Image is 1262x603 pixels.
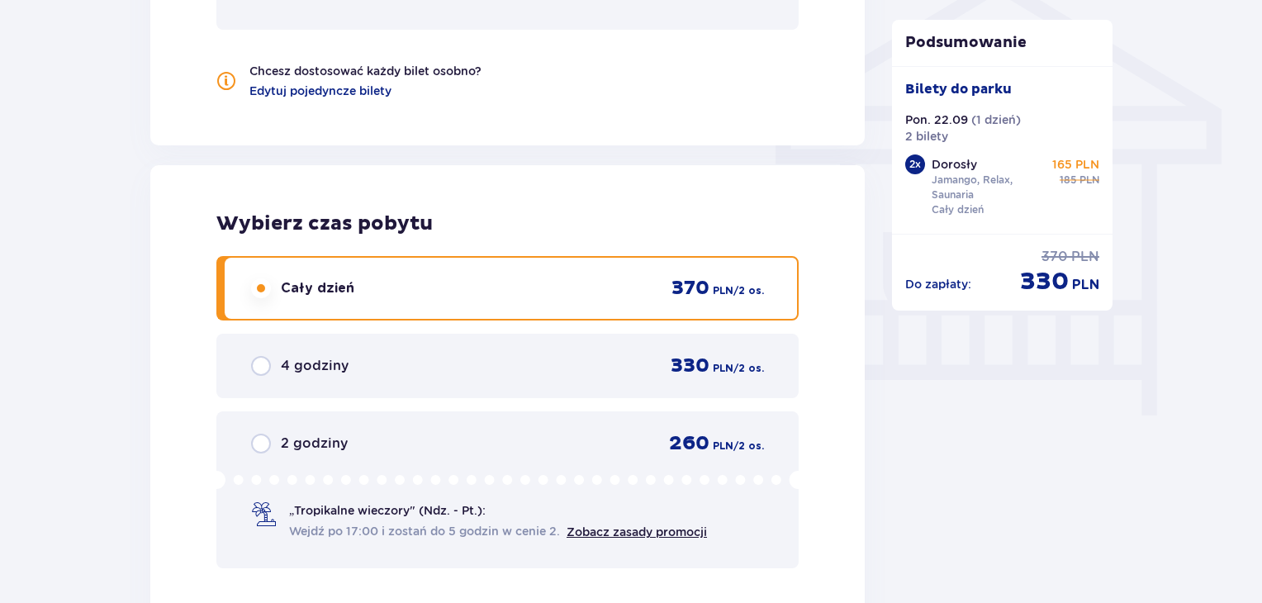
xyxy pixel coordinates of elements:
[216,211,799,236] p: Wybierz czas pobytu
[671,354,709,378] p: 330
[733,439,764,453] p: / 2 os.
[1071,248,1099,266] p: PLN
[932,173,1046,202] p: Jamango, Relax, Saunaria
[932,156,977,173] p: Dorosły
[905,80,1012,98] p: Bilety do parku
[249,83,391,99] a: Edytuj pojedyncze bilety
[281,357,349,375] p: 4 godziny
[733,283,764,298] p: / 2 os.
[1041,248,1068,266] p: 370
[932,202,984,217] p: Cały dzień
[1052,156,1099,173] p: 165 PLN
[905,154,925,174] div: 2 x
[905,276,971,292] p: Do zapłaty :
[567,525,707,539] a: Zobacz zasady promocji
[892,33,1113,53] p: Podsumowanie
[971,112,1021,128] p: ( 1 dzień )
[671,276,709,301] p: 370
[281,279,354,297] p: Cały dzień
[905,128,948,145] p: 2 bilety
[733,361,764,376] p: / 2 os.
[249,63,482,79] p: Chcesz dostosować każdy bilet osobno?
[713,361,733,376] p: PLN
[669,431,709,456] p: 260
[289,502,486,519] p: „Tropikalne wieczory" (Ndz. - Pt.):
[905,112,968,128] p: Pon. 22.09
[1072,276,1099,294] p: PLN
[281,434,348,453] p: 2 godziny
[713,439,733,453] p: PLN
[1060,173,1076,188] p: 185
[713,283,733,298] p: PLN
[289,523,560,539] span: Wejdź po 17:00 i zostań do 5 godzin w cenie 2.
[1079,173,1099,188] p: PLN
[1020,266,1069,297] p: 330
